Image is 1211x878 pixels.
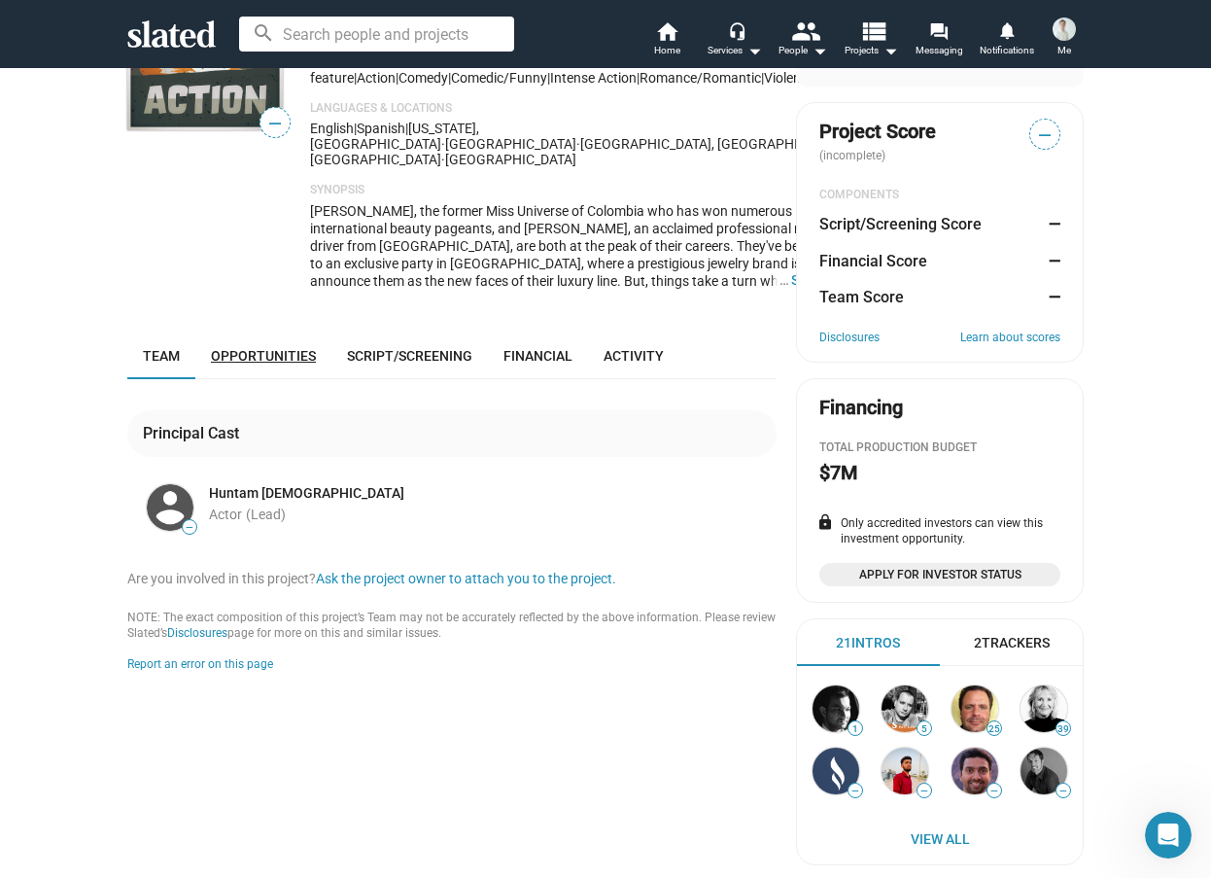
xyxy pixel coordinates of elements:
span: | [761,70,764,86]
span: [PERSON_NAME], the former Miss Universe of Colombia who has won numerous international beauty pag... [310,203,856,306]
img: Shelly B... [1021,685,1067,732]
span: 6 [180,467,196,487]
span: 25 [987,723,1001,735]
div: NOTE: The exact composition of this project’s Team may not be accurately reflected by the above i... [127,611,777,642]
span: 0 [54,467,71,487]
a: Messaging [905,19,973,62]
div: Hi [PERSON_NAME], We hope you're enjoying being part of the Slated community. We'd love to know w... [31,91,303,225]
span: (incomplete) [819,149,889,162]
dd: — [1042,287,1060,307]
span: Activity [604,348,664,364]
span: Me [1057,39,1071,62]
button: 1 [73,458,94,496]
img: Profile image for Jordan [55,11,86,42]
div: Extremely likely > [52,504,283,524]
mat-icon: lock [816,513,834,531]
button: Services [701,19,769,62]
span: | [354,121,357,136]
div: Jordan • 23h ago [31,578,131,589]
button: Send a message… [333,629,364,660]
span: Notifications [980,39,1034,62]
div: 21 Intros [836,634,900,652]
span: Home [654,39,680,62]
span: | [637,70,640,86]
span: — [1030,123,1059,148]
span: | [396,70,398,86]
span: | [448,70,451,86]
span: Projects [845,39,898,62]
img: Rudolf Hanz [813,748,859,794]
dt: Team Score [819,287,904,307]
span: 1 [848,723,862,735]
mat-icon: arrow_drop_down [879,39,902,62]
button: Ask the project owner to attach you to the project. [316,570,616,588]
span: Action [357,70,396,86]
span: Narrative feature [310,54,366,86]
a: Home [633,19,701,62]
img: James Bedford [1053,18,1076,41]
a: View All [801,822,1079,857]
span: | [547,70,550,86]
span: Spanish [357,121,405,136]
span: · [576,136,580,152]
span: [US_STATE], [GEOGRAPHIC_DATA] [310,121,479,152]
a: Disclosures [819,331,880,346]
div: Jordan says… [16,80,373,616]
img: Faisal Askari [882,748,928,794]
span: · [441,152,445,167]
div: Only accredited investors can view this investment opportunity. [819,516,1060,547]
mat-icon: home [655,19,678,43]
mat-icon: arrow_drop_down [743,39,766,62]
a: Financial [488,333,588,379]
button: Start recording [123,637,139,652]
button: People [769,19,837,62]
span: · [441,136,445,152]
span: Project Score [819,119,936,145]
span: 7 [201,467,218,487]
p: Active 15h ago [94,24,189,44]
a: Huntam [DEMOGRAPHIC_DATA] [209,484,404,503]
a: Learn about scores [960,331,1060,346]
div: People [778,39,827,62]
span: 10 [263,467,280,487]
span: | [405,121,408,136]
div: Are you involved in this project? [127,570,777,588]
span: intense action [550,70,637,86]
a: InMoment [172,549,240,565]
textarea: Message… [17,596,372,629]
mat-icon: arrow_drop_down [808,39,831,62]
span: [GEOGRAPHIC_DATA] [445,136,576,152]
div: Total Production budget [819,440,1060,456]
button: Report an error on this page [127,657,273,673]
div: Financing [819,395,903,421]
mat-icon: people [791,17,819,45]
h2: $7M [819,460,857,486]
button: 6 [177,458,198,496]
a: Notifications [973,19,1041,62]
span: Messaging [916,39,963,62]
span: — [260,111,290,136]
div: COMPONENTS [819,188,1060,203]
dd: — [1042,214,1060,234]
span: — [917,786,931,796]
span: 5 [917,723,931,735]
button: 2 [93,458,115,496]
div: < Not at all likely [52,430,283,450]
img: Larry N... [951,685,998,732]
a: Disclosures [167,626,227,640]
span: 3 [118,467,134,487]
button: 10 [260,458,283,496]
mat-icon: headset_mic [728,21,745,39]
button: Emoji picker [61,637,77,652]
span: — [987,786,1001,796]
dd: — [1042,251,1060,271]
button: …Show More [791,271,859,289]
a: Activity [588,333,679,379]
img: Chris C... [813,685,859,732]
span: Financial [503,348,572,364]
div: Services [708,39,762,62]
dt: Script/Screening Score [819,214,982,234]
span: — [1056,786,1070,796]
span: | [354,70,357,86]
h1: Jordan [94,10,144,24]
